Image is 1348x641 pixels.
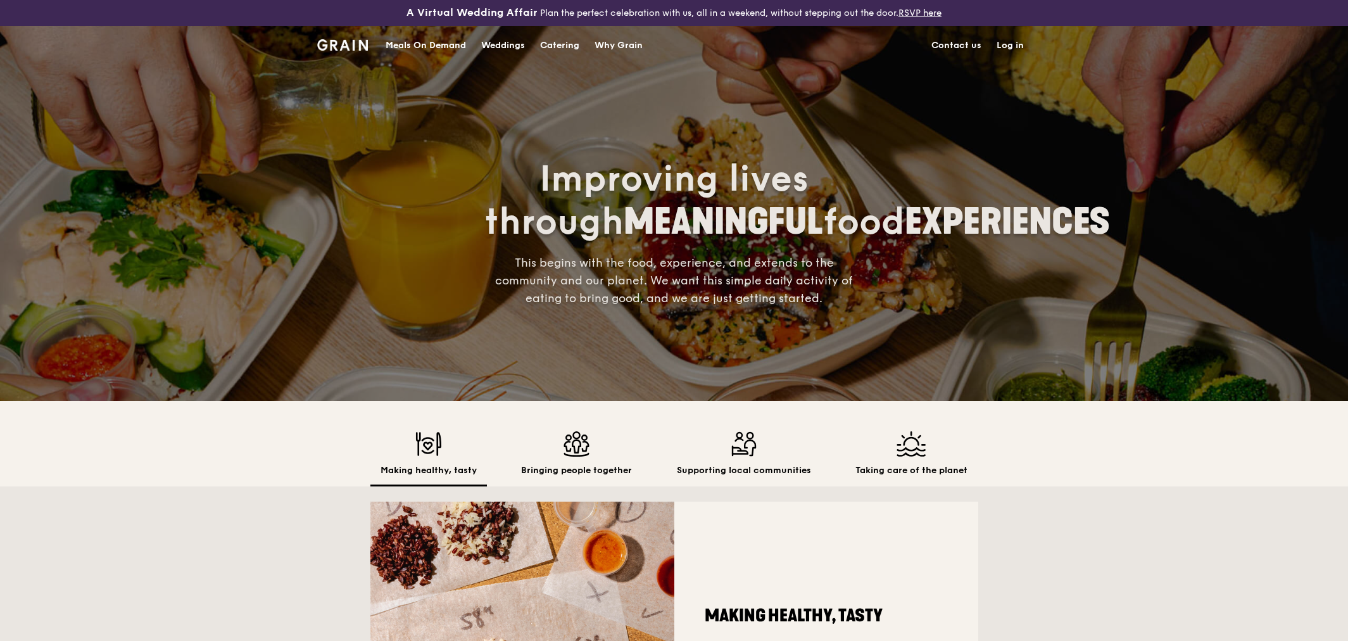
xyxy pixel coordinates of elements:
span: Improving lives through food [484,158,1110,244]
a: Weddings [474,27,532,65]
a: Contact us [924,27,989,65]
a: Why Grain [587,27,650,65]
h2: Making healthy, tasty [381,464,477,477]
div: Why Grain [595,27,643,65]
span: EXPERIENCES [905,201,1110,243]
h2: Bringing people together [521,464,632,477]
div: Catering [540,27,579,65]
div: Weddings [481,27,525,65]
a: GrainGrain [317,25,368,63]
img: Bringing people together [521,431,632,457]
div: Plan the perfect celebration with us, all in a weekend, without stepping out the door. [310,5,1039,21]
img: Making healthy, tasty [381,431,477,457]
a: RSVP here [898,8,942,18]
h2: Supporting local communities [677,464,811,477]
img: Supporting local communities [677,431,811,457]
a: Catering [532,27,587,65]
span: This begins with the food, experience, and extends to the community and our planet. We want this ... [495,256,853,305]
div: Meals On Demand [386,27,466,65]
a: Log in [989,27,1031,65]
h3: A Virtual Wedding Affair [406,5,538,20]
h2: Making healthy, tasty [705,604,948,627]
span: MEANINGFUL [624,201,823,243]
img: Taking care of the planet [855,431,967,457]
img: Grain [317,39,368,51]
h2: Taking care of the planet [855,464,967,477]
